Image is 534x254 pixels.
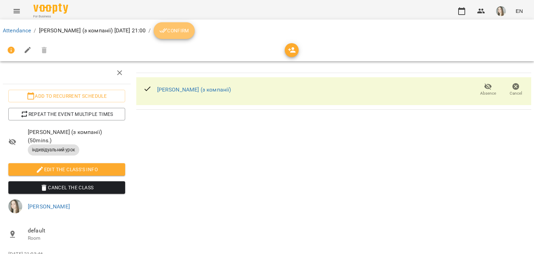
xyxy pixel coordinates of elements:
[8,90,125,102] button: Add to recurrent schedule
[480,90,496,96] span: Absence
[28,128,125,144] span: [PERSON_NAME] (з компанії) ( 50 mins. )
[157,86,231,93] a: [PERSON_NAME] (з компанії)
[28,203,70,210] a: [PERSON_NAME]
[8,199,22,213] img: a8d7fb5a1d89beb58b3ded8a11ed441a.jpeg
[34,26,36,35] li: /
[8,108,125,120] button: Repeat the event multiple times
[28,227,125,235] span: default
[8,181,125,194] button: Cancel the class
[159,26,189,35] span: Confirm
[28,147,79,153] span: індивідуальний урок
[8,3,25,19] button: Menu
[513,5,526,17] button: EN
[496,6,506,16] img: a8d7fb5a1d89beb58b3ded8a11ed441a.jpeg
[39,26,146,35] p: [PERSON_NAME] (з компанії) [DATE] 21:00
[3,22,531,39] nav: breadcrumb
[14,110,120,118] span: Repeat the event multiple times
[14,165,120,174] span: Edit the class's Info
[502,80,530,100] button: Cancel
[3,27,31,34] a: Attendance
[14,92,120,100] span: Add to recurrent schedule
[516,7,523,15] span: EN
[8,163,125,176] button: Edit the class's Info
[33,14,68,19] span: For Business
[33,3,68,14] img: Voopty Logo
[510,90,522,96] span: Cancel
[474,80,502,100] button: Absence
[154,22,195,39] button: Confirm
[148,26,151,35] li: /
[28,235,125,242] p: Room
[14,183,120,192] span: Cancel the class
